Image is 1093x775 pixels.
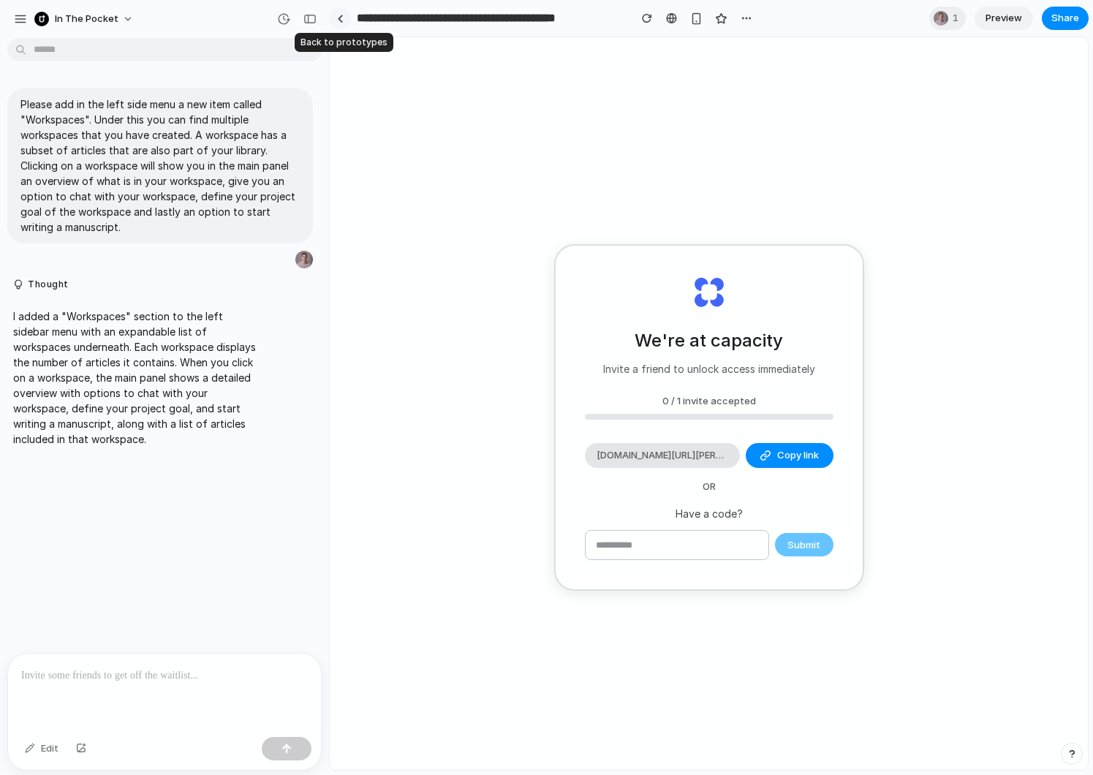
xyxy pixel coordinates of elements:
button: Share [1042,7,1089,30]
span: OR [691,480,727,494]
p: Have a code? [585,506,833,521]
button: Copy link [746,443,833,468]
div: 1 [929,7,966,30]
button: In The Pocket [29,7,141,31]
span: Copy link [777,448,819,463]
span: In The Pocket [55,12,118,26]
span: Preview [986,11,1022,26]
p: Please add in the left side menu a new item called "Workspaces". Under this you can find multiple... [20,97,300,235]
div: 0 / 1 invite accepted [585,394,833,409]
p: I added a "Workspaces" section to the left sidebar menu with an expandable list of workspaces und... [13,309,257,447]
a: Preview [975,7,1033,30]
div: [DOMAIN_NAME][URL][PERSON_NAME] [585,443,740,468]
h2: We're at capacity [635,328,783,354]
span: [DOMAIN_NAME][URL][PERSON_NAME] [597,448,728,463]
span: 1 [953,11,963,26]
span: Share [1051,11,1079,26]
p: Invite a friend to unlock access immediately [603,361,815,377]
div: Back to prototypes [295,33,393,52]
